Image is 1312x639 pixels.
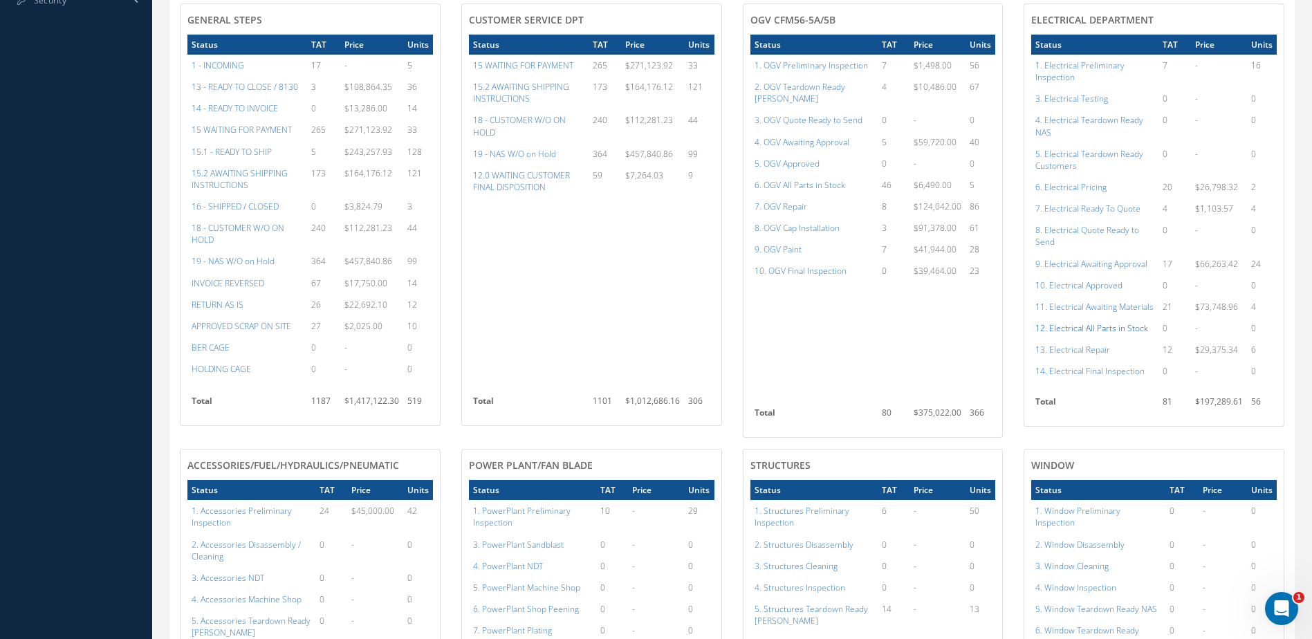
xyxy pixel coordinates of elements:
td: 0 [965,577,995,598]
a: 1. PowerPlant Preliminary Inspection [473,505,571,528]
td: 0 [596,534,628,555]
td: 121 [684,76,714,109]
th: TAT [1165,480,1199,500]
span: - [1203,582,1205,593]
span: - [1195,148,1198,160]
td: 0 [878,109,909,131]
a: 15.2 AWAITING SHIPPING INSTRUCTIONS [192,167,288,191]
a: 8. Electrical Quote Ready to Send [1035,224,1139,248]
span: - [1203,505,1205,517]
th: Status [1031,480,1165,500]
a: 2. Structures Disassembly [755,539,853,550]
span: $3,824.79 [344,201,382,212]
th: Status [187,480,315,500]
a: 2. Window Disassembly [1035,539,1125,550]
a: 7. PowerPlant Plating [473,624,552,636]
td: 24 [315,500,347,533]
a: 1. Window Preliminary Inspection [1035,505,1120,528]
a: 18 - CUSTOMER W/O ON HOLD [473,114,566,138]
td: 33 [684,55,714,76]
span: $26,798.32 [1195,181,1238,193]
td: 240 [589,109,622,142]
td: 56 [965,55,995,76]
a: 7. Electrical Ready To Quote [1035,203,1140,214]
a: 13 - READY TO CLOSE / 8130 [192,81,298,93]
th: Price [909,480,965,500]
td: 0 [684,598,714,620]
td: 10 [596,500,628,533]
td: 0 [307,337,340,358]
td: 0 [403,337,433,358]
td: 0 [315,534,347,567]
a: 9. Electrical Awaiting Approval [1035,258,1147,270]
td: 0 [1247,577,1277,598]
td: 16 [1247,55,1277,88]
td: 0 [878,555,909,577]
h4: Power Plant/Fan Blade [469,460,714,472]
a: INVOICE REVERSED [192,277,264,289]
span: $39,464.00 [914,265,957,277]
td: 5 [403,55,433,76]
td: 173 [589,76,622,109]
span: $45,000.00 [351,505,394,517]
td: 0 [1247,555,1277,577]
a: 5. Accessories Teardown Ready [PERSON_NAME] [192,615,311,638]
a: 14. Electrical Final Inspection [1035,365,1145,377]
td: 0 [596,598,628,620]
td: 67 [965,76,995,109]
th: Total [187,391,307,418]
td: 0 [1247,275,1277,296]
td: 5 [878,131,909,153]
a: 1. OGV Preliminary Inspection [755,59,868,71]
a: 4. Electrical Teardown Ready NAS [1035,114,1143,138]
span: $197,289.61 [1195,396,1243,407]
td: 4 [1247,198,1277,219]
a: 5. Electrical Teardown Ready Customers [1035,148,1143,172]
td: 4 [1247,296,1277,317]
td: 0 [307,358,340,380]
td: 1187 [307,391,340,418]
span: $2,025.00 [344,320,382,332]
a: 4. Structures Inspection [755,582,845,593]
td: 0 [315,567,347,589]
td: 0 [878,260,909,281]
span: $457,840.86 [344,255,392,267]
span: - [351,593,354,605]
td: 14 [878,598,909,631]
th: Status [750,480,878,500]
span: - [1195,224,1198,236]
td: 5 [965,174,995,196]
td: 0 [307,196,340,217]
th: Units [1247,35,1277,55]
th: TAT [878,35,909,55]
span: - [914,505,916,517]
th: Total [469,391,589,418]
td: 0 [878,577,909,598]
td: 86 [965,196,995,217]
a: 3. OGV Quote Ready to Send [755,114,862,126]
a: 15 WAITING FOR PAYMENT [473,59,573,71]
th: Units [684,480,714,500]
th: Price [621,35,684,55]
a: 15.1 - READY TO SHIP [192,146,272,158]
span: - [914,560,916,572]
th: Units [1247,480,1277,500]
td: 0 [307,98,340,119]
span: - [351,572,354,584]
a: 15 WAITING FOR PAYMENT [192,124,292,136]
th: TAT [878,480,909,500]
span: $375,022.00 [914,407,961,418]
td: 6 [1247,339,1277,360]
td: 0 [403,567,433,589]
th: Total [750,402,878,430]
td: 28 [965,239,995,260]
td: 306 [684,391,714,418]
td: 8 [878,196,909,217]
th: Price [909,35,965,55]
td: 366 [965,402,995,430]
td: 0 [1158,360,1191,382]
td: 519 [403,391,433,418]
a: 19 - NAS W/O on Hold [192,255,275,267]
td: 3 [878,217,909,239]
td: 7 [878,239,909,260]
